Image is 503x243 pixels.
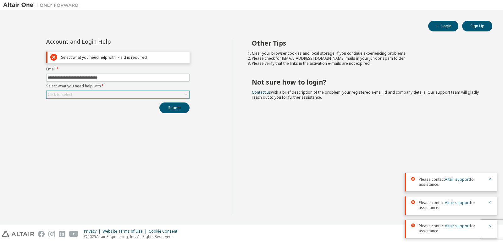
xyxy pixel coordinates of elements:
[445,223,470,229] a: Altair support
[84,229,102,234] div: Privacy
[48,92,72,97] div: Click to select
[252,90,479,100] span: with a brief description of the problem, your registered e-mail id and company details. Our suppo...
[445,177,470,182] a: Altair support
[48,231,55,237] img: instagram.svg
[2,231,34,237] img: altair_logo.svg
[252,39,481,47] h2: Other Tips
[428,21,458,31] button: Login
[47,91,189,98] div: Click to select
[149,229,181,234] div: Cookie Consent
[102,229,149,234] div: Website Terms of Use
[252,90,271,95] a: Contact us
[419,224,484,234] span: Please contact for assistance.
[59,231,65,237] img: linkedin.svg
[38,231,45,237] img: facebook.svg
[46,67,190,72] label: Email
[419,200,484,210] span: Please contact for assistance.
[252,61,481,66] li: Please verify that the links in the activation e-mails are not expired.
[252,56,481,61] li: Please check for [EMAIL_ADDRESS][DOMAIN_NAME] mails in your junk or spam folder.
[46,84,190,89] label: Select what you need help with
[159,102,190,113] button: Submit
[69,231,78,237] img: youtube.svg
[252,78,481,86] h2: Not sure how to login?
[46,39,161,44] div: Account and Login Help
[252,51,481,56] li: Clear your browser cookies and local storage, if you continue experiencing problems.
[84,234,181,239] p: © 2025 Altair Engineering, Inc. All Rights Reserved.
[445,200,470,205] a: Altair support
[462,21,492,31] button: Sign Up
[61,55,187,60] div: Select what you need help with: Field is required
[419,177,484,187] span: Please contact for assistance.
[3,2,82,8] img: Altair One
